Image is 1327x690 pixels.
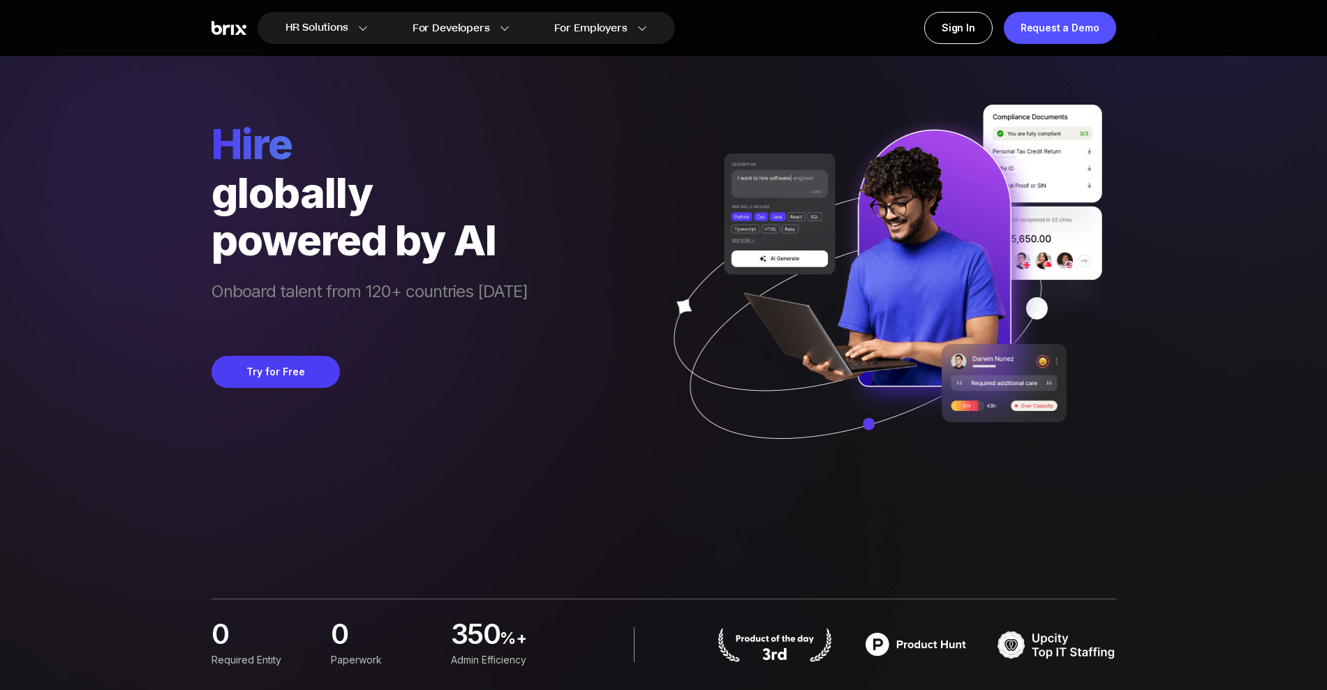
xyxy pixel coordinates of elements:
[212,280,528,328] span: Onboard talent from 120+ countries [DATE]
[212,356,340,388] button: Try for Free
[924,12,993,44] a: Sign In
[212,216,528,264] div: powered by AI
[212,652,314,668] div: Required Entity
[286,17,348,39] span: HR Solutions
[450,622,499,650] span: 350
[716,627,834,662] img: product hunt badge
[331,652,433,668] div: Paperwork
[212,622,228,645] span: 0
[413,21,490,36] span: For Developers
[331,622,348,645] span: 0
[1004,12,1116,44] a: Request a Demo
[499,627,553,655] span: %+
[212,119,528,169] span: hire
[450,652,553,668] div: Admin Efficiency
[857,627,975,662] img: product hunt badge
[212,21,246,36] img: Brix Logo
[554,21,628,36] span: For Employers
[998,627,1116,662] img: TOP IT STAFFING
[648,105,1116,480] img: ai generate
[212,169,528,216] div: globally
